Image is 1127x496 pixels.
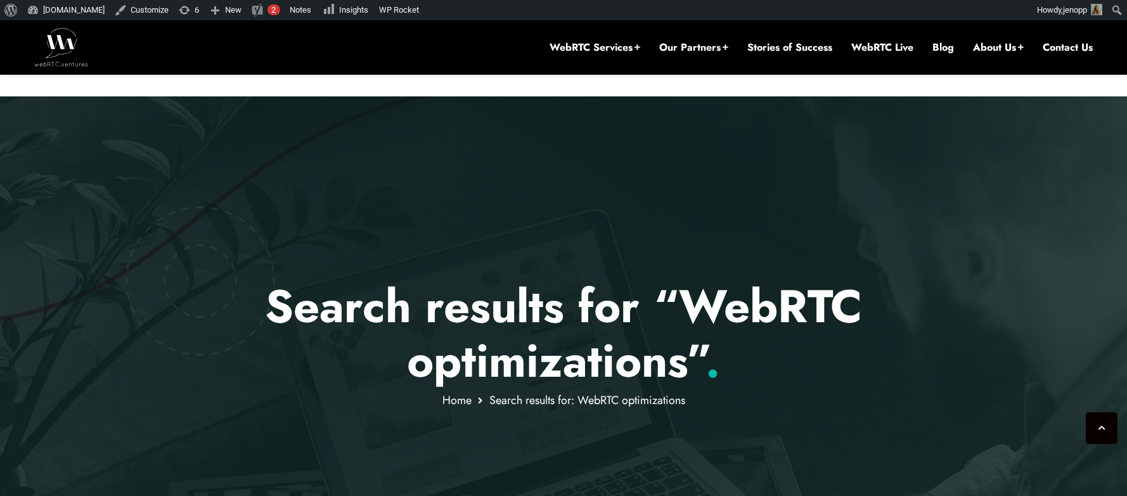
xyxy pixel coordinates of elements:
span: Search results for: WebRTC optimizations [489,392,685,408]
a: Stories of Success [747,41,832,55]
a: Contact Us [1043,41,1093,55]
span: jenopp [1063,5,1087,15]
h1: Search results for “WebRTC optimizations” [193,279,935,389]
img: WebRTC.ventures [34,28,88,66]
span: Insights [339,5,368,15]
a: WebRTC Services [550,41,640,55]
a: About Us [973,41,1024,55]
a: Home [442,392,472,408]
a: Our Partners [659,41,728,55]
a: Blog [932,41,954,55]
a: WebRTC Live [851,41,913,55]
span: . [705,328,720,394]
span: 2 [271,5,276,15]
